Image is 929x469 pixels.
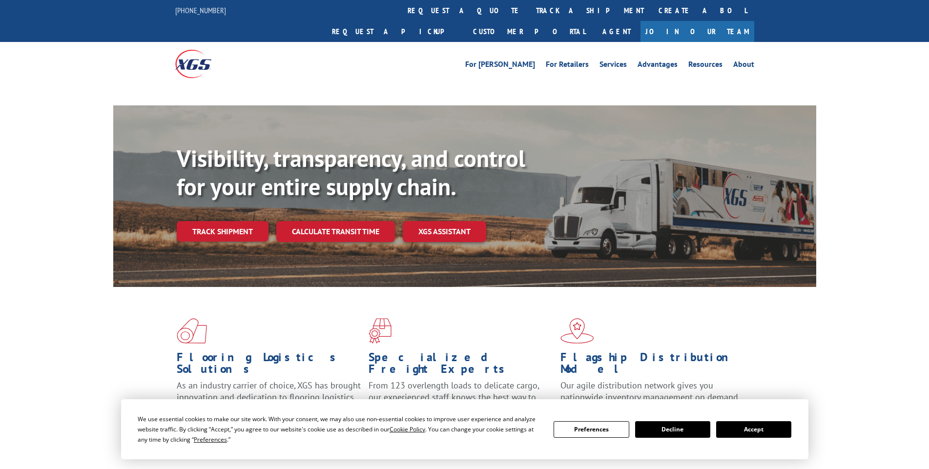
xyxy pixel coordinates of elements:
img: xgs-icon-focused-on-flooring-red [369,318,392,344]
a: For Retailers [546,61,589,71]
button: Decline [635,421,710,438]
h1: Specialized Freight Experts [369,351,553,380]
a: Agent [593,21,640,42]
a: Calculate transit time [276,221,395,242]
button: Preferences [554,421,629,438]
a: For [PERSON_NAME] [465,61,535,71]
a: About [733,61,754,71]
h1: Flagship Distribution Model [560,351,745,380]
a: Resources [688,61,723,71]
img: xgs-icon-flagship-distribution-model-red [560,318,594,344]
a: Request a pickup [325,21,466,42]
a: XGS ASSISTANT [403,221,486,242]
h1: Flooring Logistics Solutions [177,351,361,380]
a: Join Our Team [640,21,754,42]
a: [PHONE_NUMBER] [175,5,226,15]
span: Preferences [194,435,227,444]
a: Advantages [638,61,678,71]
b: Visibility, transparency, and control for your entire supply chain. [177,143,525,202]
a: Services [599,61,627,71]
img: xgs-icon-total-supply-chain-intelligence-red [177,318,207,344]
span: As an industry carrier of choice, XGS has brought innovation and dedication to flooring logistics... [177,380,361,414]
div: Cookie Consent Prompt [121,399,808,459]
a: Customer Portal [466,21,593,42]
a: Track shipment [177,221,268,242]
p: From 123 overlength loads to delicate cargo, our experienced staff knows the best way to move you... [369,380,553,423]
span: Our agile distribution network gives you nationwide inventory management on demand. [560,380,740,403]
div: We use essential cookies to make our site work. With your consent, we may also use non-essential ... [138,414,542,445]
span: Cookie Policy [390,425,425,433]
button: Accept [716,421,791,438]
